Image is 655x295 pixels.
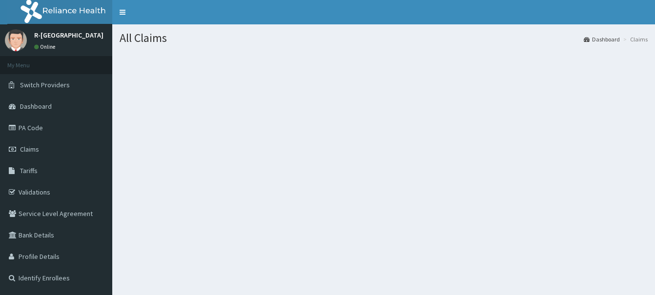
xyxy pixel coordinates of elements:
[20,145,39,154] span: Claims
[120,32,648,44] h1: All Claims
[20,80,70,89] span: Switch Providers
[5,29,27,51] img: User Image
[621,35,648,43] li: Claims
[34,43,58,50] a: Online
[584,35,620,43] a: Dashboard
[34,32,103,39] p: R-[GEOGRAPHIC_DATA]
[20,102,52,111] span: Dashboard
[20,166,38,175] span: Tariffs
